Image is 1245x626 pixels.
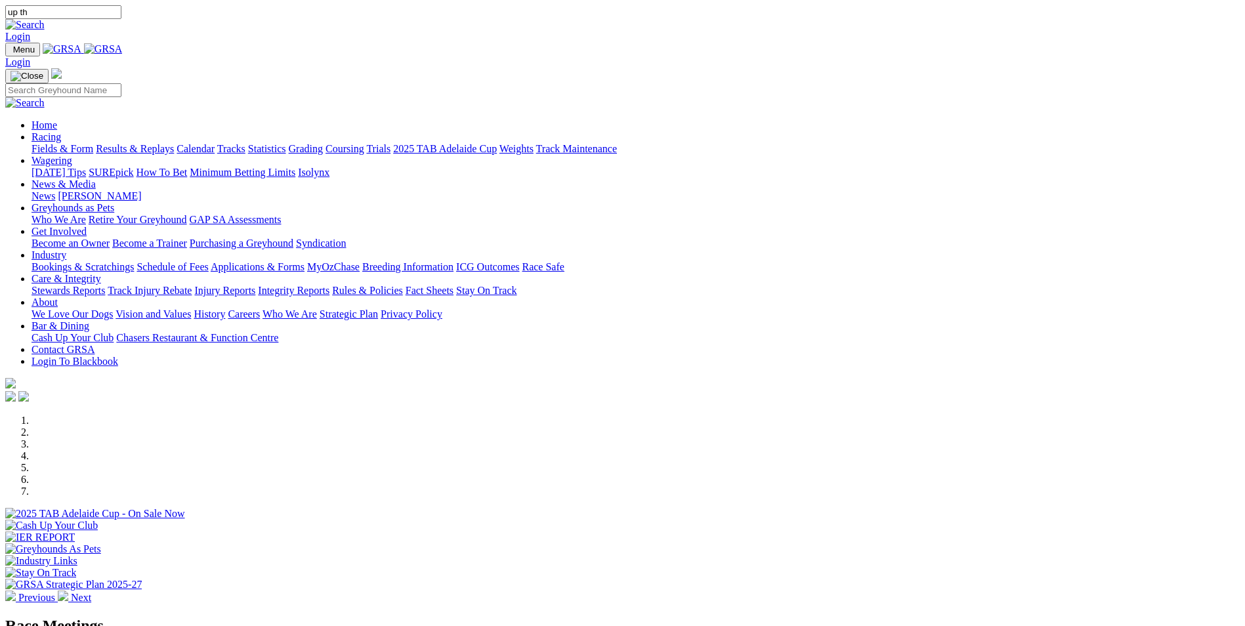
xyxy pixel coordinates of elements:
[89,214,187,225] a: Retire Your Greyhound
[32,190,1240,202] div: News & Media
[5,391,16,402] img: facebook.svg
[5,19,45,31] img: Search
[217,143,245,154] a: Tracks
[32,178,96,190] a: News & Media
[137,261,208,272] a: Schedule of Fees
[5,579,142,591] img: GRSA Strategic Plan 2025-27
[320,308,378,320] a: Strategic Plan
[32,131,61,142] a: Racing
[406,285,454,296] a: Fact Sheets
[32,190,55,201] a: News
[58,592,91,603] a: Next
[32,167,1240,178] div: Wagering
[89,167,133,178] a: SUREpick
[32,261,1240,273] div: Industry
[190,214,282,225] a: GAP SA Assessments
[326,143,364,154] a: Coursing
[32,332,114,343] a: Cash Up Your Club
[32,332,1240,344] div: Bar & Dining
[11,71,43,81] img: Close
[58,591,68,601] img: chevron-right-pager-white.svg
[5,508,185,520] img: 2025 TAB Adelaide Cup - On Sale Now
[289,143,323,154] a: Grading
[32,143,1240,155] div: Racing
[228,308,260,320] a: Careers
[362,261,454,272] a: Breeding Information
[32,261,134,272] a: Bookings & Scratchings
[116,332,278,343] a: Chasers Restaurant & Function Centre
[298,167,329,178] a: Isolynx
[177,143,215,154] a: Calendar
[137,167,188,178] a: How To Bet
[5,56,30,68] a: Login
[5,591,16,601] img: chevron-left-pager-white.svg
[84,43,123,55] img: GRSA
[194,285,255,296] a: Injury Reports
[522,261,564,272] a: Race Safe
[32,344,95,355] a: Contact GRSA
[5,378,16,388] img: logo-grsa-white.png
[258,285,329,296] a: Integrity Reports
[332,285,403,296] a: Rules & Policies
[32,119,57,131] a: Home
[18,592,55,603] span: Previous
[5,567,76,579] img: Stay On Track
[32,214,1240,226] div: Greyhounds as Pets
[32,226,87,237] a: Get Involved
[296,238,346,249] a: Syndication
[32,238,110,249] a: Become an Owner
[71,592,91,603] span: Next
[32,297,58,308] a: About
[190,238,293,249] a: Purchasing a Greyhound
[5,5,121,19] input: Search
[307,261,360,272] a: MyOzChase
[536,143,617,154] a: Track Maintenance
[5,532,75,543] img: IER REPORT
[13,45,35,54] span: Menu
[116,308,191,320] a: Vision and Values
[108,285,192,296] a: Track Injury Rebate
[499,143,534,154] a: Weights
[456,261,519,272] a: ICG Outcomes
[5,592,58,603] a: Previous
[456,285,517,296] a: Stay On Track
[5,555,77,567] img: Industry Links
[32,356,118,367] a: Login To Blackbook
[32,155,72,166] a: Wagering
[32,285,105,296] a: Stewards Reports
[32,167,86,178] a: [DATE] Tips
[32,249,66,261] a: Industry
[263,308,317,320] a: Who We Are
[5,69,49,83] button: Toggle navigation
[5,43,40,56] button: Toggle navigation
[381,308,442,320] a: Privacy Policy
[32,320,89,331] a: Bar & Dining
[190,167,295,178] a: Minimum Betting Limits
[5,83,121,97] input: Search
[32,143,93,154] a: Fields & Form
[32,285,1240,297] div: Care & Integrity
[32,308,1240,320] div: About
[211,261,305,272] a: Applications & Forms
[51,68,62,79] img: logo-grsa-white.png
[96,143,174,154] a: Results & Replays
[5,97,45,109] img: Search
[5,543,101,555] img: Greyhounds As Pets
[32,214,86,225] a: Who We Are
[58,190,141,201] a: [PERSON_NAME]
[32,273,101,284] a: Care & Integrity
[393,143,497,154] a: 2025 TAB Adelaide Cup
[32,238,1240,249] div: Get Involved
[248,143,286,154] a: Statistics
[112,238,187,249] a: Become a Trainer
[32,202,114,213] a: Greyhounds as Pets
[32,308,113,320] a: We Love Our Dogs
[43,43,81,55] img: GRSA
[5,520,98,532] img: Cash Up Your Club
[194,308,225,320] a: History
[366,143,390,154] a: Trials
[5,31,30,42] a: Login
[18,391,29,402] img: twitter.svg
